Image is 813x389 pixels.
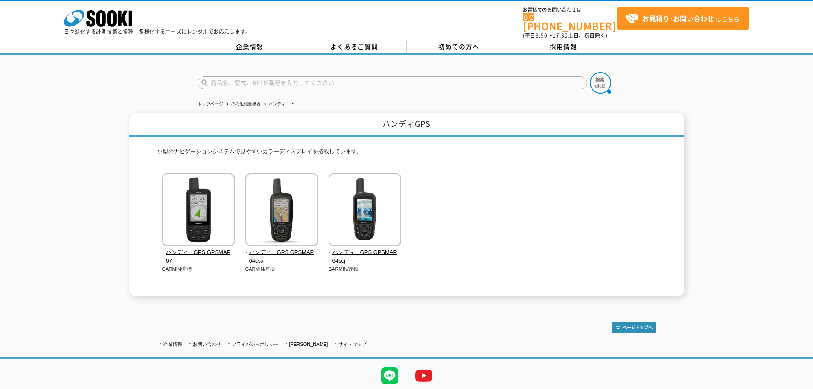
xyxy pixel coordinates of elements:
a: ハンディーGPS GPSMAP 64scj [329,240,402,266]
p: GARMIN/座標 [245,266,318,273]
span: (平日 ～ 土日、祝日除く) [523,32,607,39]
img: トップページへ [612,322,656,333]
img: ハンディーGPS GPSMAP 64scj [329,173,401,248]
span: 初めての方へ [438,42,479,51]
img: ハンディーGPS GPSMAP 67 [162,173,235,248]
a: ハンディーGPS GPSMAP 67 [162,240,235,266]
a: プライバシーポリシー [232,342,279,347]
span: ハンディーGPS GPSMAP 64csx [245,248,318,266]
span: お電話でのお問い合わせは [523,7,617,12]
img: ハンディーGPS GPSMAP 64csx [245,173,318,248]
input: 商品名、型式、NETIS番号を入力してください [198,76,587,89]
p: 日々進化する計測技術と多種・多様化するニーズにレンタルでお応えします。 [64,29,251,34]
a: 企業情報 [198,41,302,53]
strong: お見積り･お問い合わせ [642,13,714,23]
a: ハンディーGPS GPSMAP 64csx [245,240,318,266]
p: GARMIN/座標 [329,266,402,273]
a: よくあるご質問 [302,41,407,53]
a: [PHONE_NUMBER] [523,13,617,31]
a: トップページ [198,102,223,106]
a: サイトマップ [338,342,367,347]
h1: ハンディGPS [129,113,684,137]
a: 初めての方へ [407,41,511,53]
a: [PERSON_NAME] [289,342,328,347]
p: 小型のナビゲーションシステムで見やすいカラーディスプレイを搭載しています。 [157,147,656,161]
a: 企業情報 [163,342,182,347]
img: btn_search.png [590,72,611,94]
span: ハンディーGPS GPSMAP 64scj [329,248,402,266]
a: お問い合わせ [193,342,221,347]
a: その他測量機器 [231,102,261,106]
span: 17:30 [553,32,568,39]
span: ハンディーGPS GPSMAP 67 [162,248,235,266]
span: 8:50 [536,32,548,39]
p: GARMIN/座標 [162,266,235,273]
a: お見積り･お問い合わせはこちら [617,7,749,30]
li: ハンディGPS [262,100,294,109]
a: 採用情報 [511,41,616,53]
span: はこちら [625,12,740,25]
